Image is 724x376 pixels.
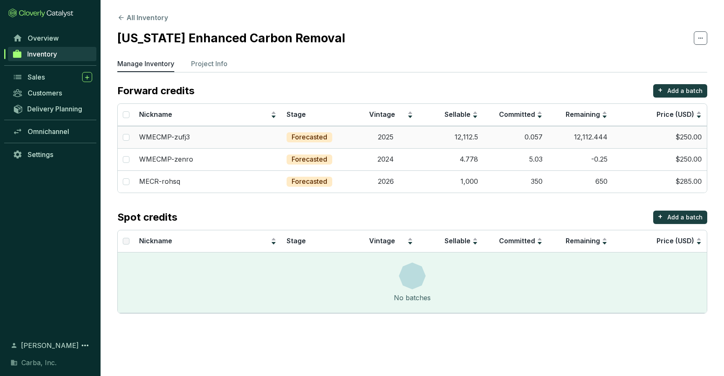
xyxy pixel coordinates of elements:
[657,237,694,245] span: Price (USD)
[613,148,707,170] td: $250.00
[287,237,306,245] span: Stage
[292,177,327,186] p: Forecasted
[657,110,694,118] span: Price (USD)
[548,126,613,148] td: 12,112.444
[394,293,431,303] div: No batches
[28,73,45,81] span: Sales
[191,59,228,69] p: Project Info
[8,86,96,100] a: Customers
[8,147,96,162] a: Settings
[27,105,82,113] span: Delivery Planning
[667,87,703,95] p: Add a batch
[117,84,194,98] p: Forward credits
[28,89,62,97] span: Customers
[139,177,180,186] p: MECR-rohsq
[353,126,418,148] td: 2025
[658,84,663,96] p: +
[287,110,306,118] span: Stage
[292,155,327,164] p: Forecasted
[117,13,168,23] button: All Inventory
[8,124,96,139] a: Omnichannel
[548,170,613,193] td: 650
[117,59,174,69] p: Manage Inventory
[566,237,600,245] span: Remaining
[139,155,193,164] p: WMECMP-zenro
[369,110,395,118] span: Vintage
[117,29,345,47] h2: [US_STATE] Enhanced Carbon Removal
[445,110,471,118] span: Sellable
[117,211,177,224] p: Spot credits
[28,34,59,42] span: Overview
[28,127,69,136] span: Omnichannel
[613,126,707,148] td: $250.00
[548,148,613,170] td: -0.25
[418,126,483,148] td: 12,112.5
[282,104,354,126] th: Stage
[445,237,471,245] span: Sellable
[483,126,548,148] td: 0.057
[139,237,172,245] span: Nickname
[21,340,79,350] span: [PERSON_NAME]
[566,110,600,118] span: Remaining
[418,170,483,193] td: 1,000
[483,148,548,170] td: 5.03
[499,110,535,118] span: Committed
[21,358,57,368] span: Carba, Inc.
[613,170,707,193] td: $285.00
[653,211,707,224] button: +Add a batch
[369,237,395,245] span: Vintage
[667,213,703,221] p: Add a batch
[8,102,96,116] a: Delivery Planning
[653,84,707,98] button: +Add a batch
[139,133,190,142] p: WMECMP-zufj3
[658,211,663,222] p: +
[139,110,172,118] span: Nickname
[483,170,548,193] td: 350
[8,70,96,84] a: Sales
[8,31,96,45] a: Overview
[27,50,57,58] span: Inventory
[418,148,483,170] td: 4.778
[353,148,418,170] td: 2024
[292,133,327,142] p: Forecasted
[28,150,53,159] span: Settings
[499,237,535,245] span: Committed
[353,170,418,193] td: 2026
[282,230,354,252] th: Stage
[8,47,96,61] a: Inventory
